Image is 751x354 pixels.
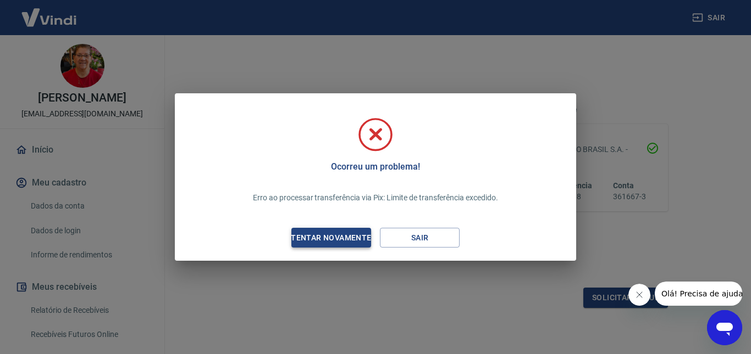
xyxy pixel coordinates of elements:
p: Erro ao processar transferência via Pix: Limite de transferência excedido. [253,192,498,204]
h5: Ocorreu um problema! [331,161,419,172]
button: Tentar novamente [291,228,371,248]
iframe: Botão para abrir a janela de mensagens [707,310,742,345]
iframe: Fechar mensagem [628,284,650,306]
button: Sair [380,228,460,248]
div: Tentar novamente [278,231,384,245]
iframe: Mensagem da empresa [655,282,742,306]
span: Olá! Precisa de ajuda? [7,8,92,16]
